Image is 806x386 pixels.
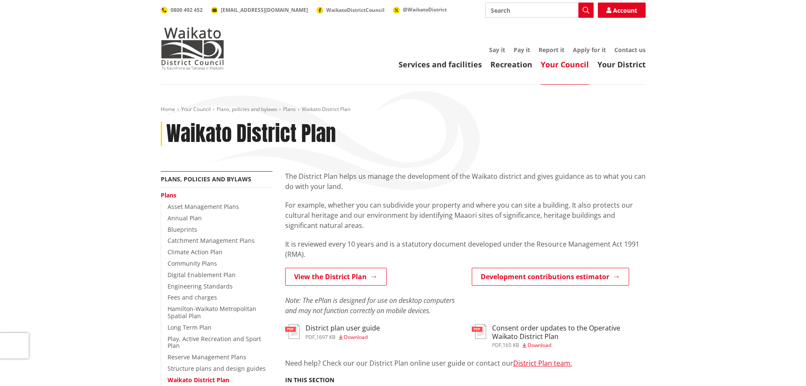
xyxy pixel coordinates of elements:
[485,3,594,18] input: Search input
[403,6,447,13] span: @WaikatoDistrict
[285,171,646,192] p: The District Plan helps us manage the development of the Waikato district and gives guidance as t...
[285,239,646,259] p: It is reviewed every 10 years and is a statutory document developed under the Resource Management...
[344,333,368,341] span: Download
[285,268,387,286] a: View the District Plan
[598,3,646,18] a: Account
[597,59,646,69] a: Your District
[492,342,501,349] span: pdf
[168,214,202,222] a: Annual Plan
[492,343,646,348] div: ,
[166,122,336,146] h1: Waikato District Plan
[305,324,380,332] h3: District plan user guide
[161,6,203,14] a: 0800 492 452
[316,6,385,14] a: WaikatoDistrictCouncil
[168,335,261,350] a: Play, Active Recreation and Sport Plan
[285,358,646,368] p: Need help? Check our our District Plan online user guide or contact our
[489,46,505,54] a: Say it
[539,46,564,54] a: Report it
[168,282,233,290] a: Engineering Standards
[168,248,223,256] a: Climate Action Plan
[161,106,175,113] a: Home
[503,342,519,349] span: 165 KB
[168,323,212,331] a: Long Term Plan
[161,191,176,199] a: Plans
[161,27,224,69] img: Waikato District Council - Te Kaunihera aa Takiwaa o Waikato
[285,324,380,339] a: District plan user guide pdf,1697 KB Download
[528,342,551,349] span: Download
[302,106,350,113] span: Waikato District Plan
[168,271,236,279] a: Digital Enablement Plan
[514,46,530,54] a: Pay it
[171,6,203,14] span: 0800 492 452
[211,6,308,14] a: [EMAIL_ADDRESS][DOMAIN_NAME]
[168,236,255,244] a: Catchment Management Plans
[285,377,334,384] h5: In this section
[168,203,239,211] a: Asset Management Plans
[285,296,455,315] em: Note: The ePlan is designed for use on desktop computers and may not function correctly on mobile...
[614,46,646,54] a: Contact us
[472,324,646,347] a: Consent order updates to the Operative Waikato District Plan pdf,165 KB Download
[472,268,629,286] a: Development contributions estimator
[161,175,251,183] a: Plans, policies and bylaws
[285,200,646,230] p: For example, whether you can subdivide your property and where you can site a building. It also p...
[573,46,606,54] a: Apply for it
[305,333,315,341] span: pdf
[168,293,217,301] a: Fees and charges
[168,225,197,233] a: Blueprints
[305,335,380,340] div: ,
[168,305,256,320] a: Hamilton-Waikato Metropolitan Spatial Plan
[326,6,385,14] span: WaikatoDistrictCouncil
[283,106,296,113] a: Plans
[492,324,646,340] h3: Consent order updates to the Operative Waikato District Plan
[181,106,211,113] a: Your Council
[168,259,217,267] a: Community Plans
[285,324,300,339] img: document-pdf.svg
[168,353,246,361] a: Reserve Management Plans
[541,59,589,69] a: Your Council
[472,324,486,339] img: document-pdf.svg
[217,106,277,113] a: Plans, policies and bylaws
[161,106,646,113] nav: breadcrumb
[513,358,572,368] a: District Plan team.
[316,333,336,341] span: 1697 KB
[393,6,447,13] a: @WaikatoDistrict
[168,376,229,384] a: Waikato District Plan
[490,59,532,69] a: Recreation
[221,6,308,14] span: [EMAIL_ADDRESS][DOMAIN_NAME]
[168,364,266,372] a: Structure plans and design guides
[399,59,482,69] a: Services and facilities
